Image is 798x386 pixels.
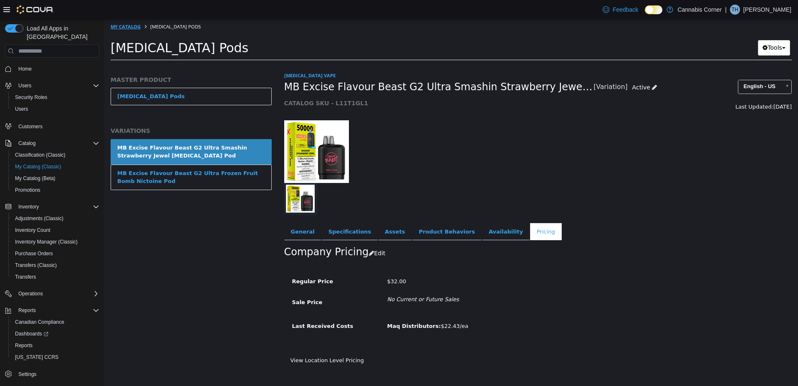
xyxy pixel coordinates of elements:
button: [US_STATE] CCRS [8,351,103,363]
span: [US_STATE] CCRS [15,354,58,361]
span: Dashboards [12,329,99,339]
i: No Current or Future Sales [283,277,354,283]
button: My Catalog (Classic) [8,161,103,173]
span: Inventory [15,202,99,212]
span: Customers [18,123,43,130]
img: Cova [17,5,54,14]
button: Catalog [15,138,39,148]
a: Home [15,64,35,74]
button: Classification (Classic) [8,149,103,161]
button: Reports [2,305,103,316]
span: Transfers [15,274,36,280]
button: Home [2,63,103,75]
a: Assets [274,204,307,221]
button: Inventory Count [8,224,103,236]
a: General [180,204,217,221]
h5: VARIATIONS [6,108,167,115]
span: Users [15,106,28,112]
span: Canadian Compliance [15,319,64,325]
a: Customers [15,122,46,132]
button: Security Roles [8,91,103,103]
a: Promotions [12,185,44,195]
a: Settings [15,369,40,379]
span: My Catalog (Beta) [12,173,99,183]
div: MB Excise Flavour Beast G2 Ultra Smashin Strawberry Jewel [MEDICAL_DATA] Pod [13,124,161,141]
a: Product Behaviors [308,204,377,221]
span: Settings [15,369,99,379]
a: My Catalog (Beta) [12,173,59,183]
span: Purchase Orders [15,250,53,257]
button: Adjustments (Classic) [8,213,103,224]
span: Security Roles [15,94,47,101]
span: Inventory [18,203,39,210]
button: Operations [2,288,103,300]
div: MB Excise Flavour Beast G2 Ultra Frozen Fruit Bomb Nictoine Pod [13,150,161,166]
a: Reports [12,340,36,350]
span: Load All Apps in [GEOGRAPHIC_DATA] [23,24,99,41]
span: Regular Price [188,259,229,265]
span: Purchase Orders [12,249,99,259]
span: Adjustments (Classic) [12,213,99,223]
img: 150 [180,101,245,164]
button: Inventory [15,202,42,212]
span: Last Updated: [631,84,669,91]
span: Classification (Classic) [12,150,99,160]
span: Customers [15,121,99,131]
div: Tania Hines [730,5,740,15]
button: Edit [264,226,285,242]
p: [PERSON_NAME] [743,5,791,15]
a: [MEDICAL_DATA] Pods [6,69,167,86]
a: Canadian Compliance [12,317,68,327]
span: [MEDICAL_DATA] Pods [46,4,96,10]
span: Washington CCRS [12,352,99,362]
a: Specifications [217,204,273,221]
a: Transfers (Classic) [12,260,60,270]
input: Dark Mode [645,5,662,14]
small: [Variation] [489,65,523,71]
button: Purchase Orders [8,248,103,259]
span: Feedback [613,5,638,14]
span: Inventory Count [15,227,51,234]
span: Home [15,63,99,74]
a: [US_STATE] CCRS [12,352,62,362]
a: English - US [634,61,687,75]
span: Classification (Classic) [15,152,66,158]
button: Settings [2,368,103,380]
span: Reports [15,342,33,349]
span: My Catalog (Beta) [15,175,56,182]
button: Users [8,103,103,115]
span: My Catalog (Classic) [15,163,61,170]
a: Dashboards [8,328,103,340]
a: Inventory Count [12,225,54,235]
span: Adjustments (Classic) [15,215,63,222]
span: [MEDICAL_DATA] Pods [6,21,144,36]
a: Feedback [599,1,641,18]
button: Catalog [2,137,103,149]
a: Pricing [426,204,457,221]
span: Inventory Manager (Classic) [12,237,99,247]
p: | [725,5,727,15]
span: Settings [18,371,36,378]
button: Reports [8,340,103,351]
span: My Catalog (Classic) [12,162,99,172]
span: Transfers (Classic) [15,262,57,269]
span: $32.00 [283,259,302,265]
span: TH [732,5,738,15]
span: Reports [15,305,99,315]
a: Availability [378,204,425,221]
span: Canadian Compliance [12,317,99,327]
a: [MEDICAL_DATA] Vape [180,53,231,59]
span: Operations [18,290,43,297]
span: Catalog [15,138,99,148]
span: Dashboards [15,330,48,337]
button: Transfers (Classic) [8,259,103,271]
button: Users [15,81,35,91]
p: Cannabis Corner [677,5,722,15]
a: My Catalog (Classic) [12,162,65,172]
a: Transfers [12,272,39,282]
span: Active [528,65,546,71]
span: Catalog [18,140,35,147]
span: Promotions [12,185,99,195]
a: View Location Level Pricing [186,338,260,344]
